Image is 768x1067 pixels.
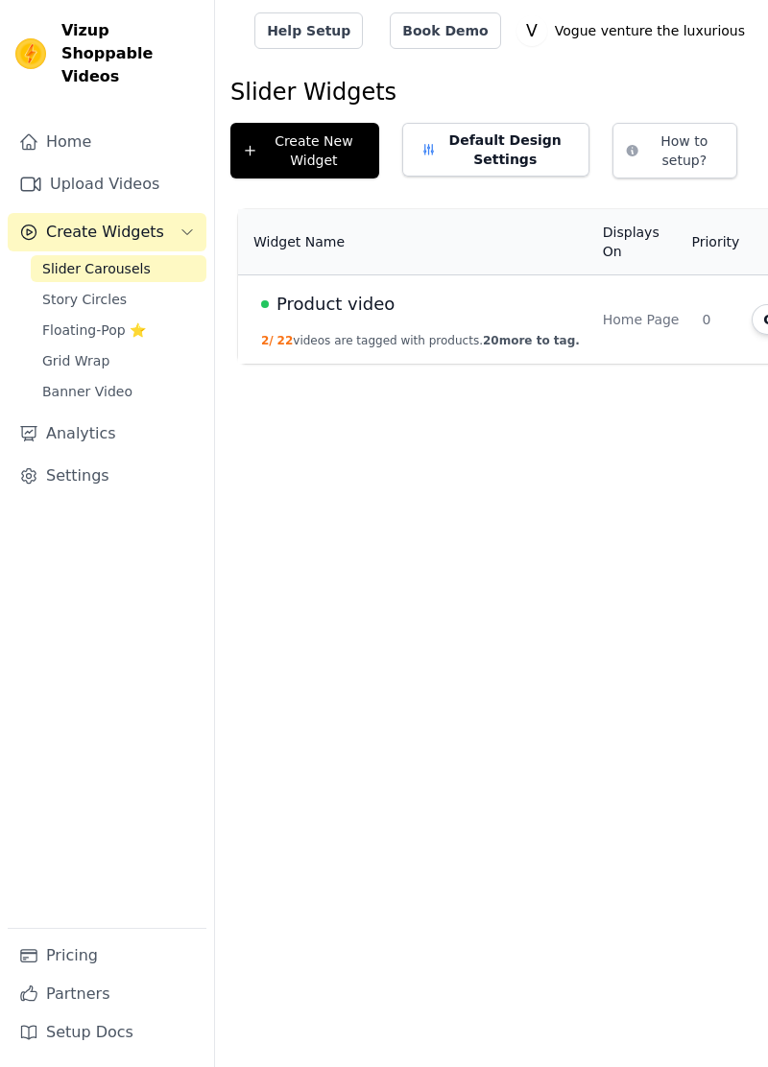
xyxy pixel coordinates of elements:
span: 20 more to tag. [483,334,580,347]
span: Story Circles [42,290,127,309]
th: Displays On [591,209,691,275]
a: Setup Docs [8,1013,206,1052]
a: Story Circles [31,286,206,313]
th: Priority [690,209,740,275]
button: Create Widgets [8,213,206,251]
p: Vogue venture the luxurious [547,13,753,48]
button: Create New Widget [230,123,379,178]
a: Book Demo [390,12,500,49]
button: V Vogue venture the luxurious [516,13,753,48]
span: Live Published [261,300,269,308]
a: Upload Videos [8,165,206,203]
img: Vizup [15,38,46,69]
span: Floating-Pop ⭐ [42,320,146,340]
div: Home Page [603,310,680,329]
span: Create Widgets [46,221,164,244]
a: Home [8,123,206,161]
a: Partners [8,975,206,1013]
button: How to setup? [612,123,737,178]
a: How to setup? [612,146,737,164]
a: Pricing [8,937,206,975]
span: Slider Carousels [42,259,151,278]
span: Product video [276,291,395,318]
button: Default Design Settings [402,123,590,177]
text: V [526,21,538,40]
button: 2/ 22videos are tagged with products.20more to tag. [261,333,580,348]
th: Widget Name [238,209,591,275]
span: Grid Wrap [42,351,109,370]
a: Settings [8,457,206,495]
td: 0 [690,275,740,365]
span: 22 [277,334,294,347]
h1: Slider Widgets [230,77,753,107]
a: Floating-Pop ⭐ [31,317,206,344]
span: Vizup Shoppable Videos [61,19,199,88]
a: Slider Carousels [31,255,206,282]
a: Banner Video [31,378,206,405]
a: Grid Wrap [31,347,206,374]
span: Banner Video [42,382,132,401]
a: Analytics [8,415,206,453]
span: 2 / [261,334,274,347]
a: Help Setup [254,12,363,49]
